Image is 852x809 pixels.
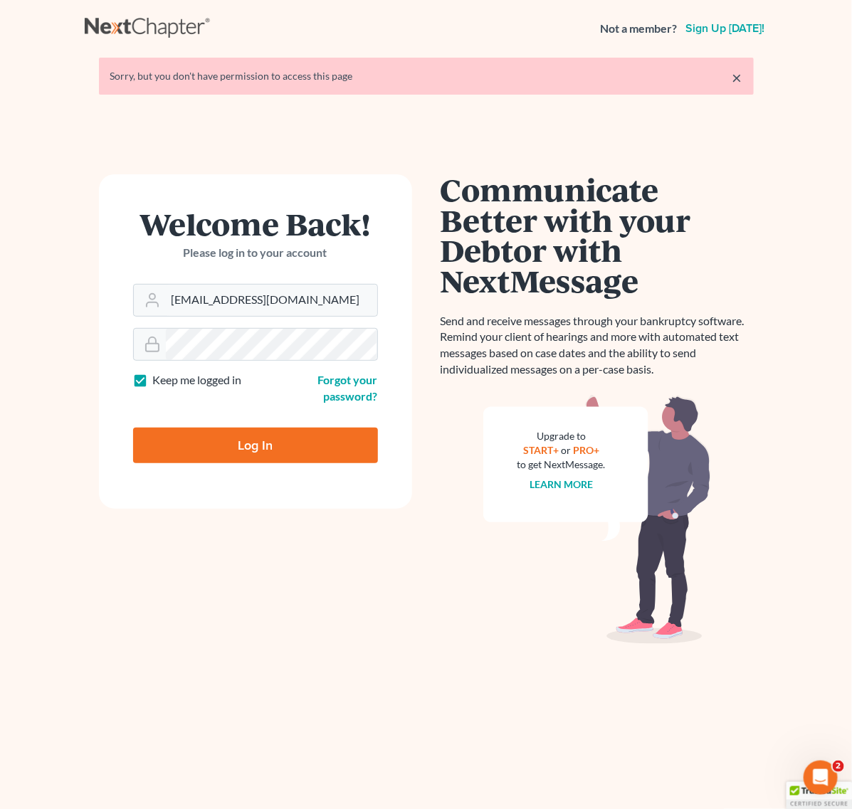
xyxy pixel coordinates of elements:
h1: Welcome Back! [133,208,378,239]
a: Forgot your password? [318,373,378,403]
a: START+ [523,444,559,456]
a: × [732,69,742,86]
div: to get NextMessage. [517,458,606,472]
iframe: Intercom live chat [804,761,838,795]
p: Please log in to your account [133,245,378,261]
span: 2 [833,761,844,772]
p: Send and receive messages through your bankruptcy software. Remind your client of hearings and mo... [441,313,754,378]
input: Log In [133,428,378,463]
div: Upgrade to [517,429,606,443]
div: Sorry, but you don't have permission to access this page [110,69,742,83]
img: nextmessage_bg-59042aed3d76b12b5cd301f8e5b87938c9018125f34e5fa2b7a6b67550977c72.svg [483,395,711,644]
div: TrustedSite Certified [787,782,852,809]
a: PRO+ [573,444,599,456]
span: or [561,444,571,456]
h1: Communicate Better with your Debtor with NextMessage [441,174,754,296]
input: Email Address [166,285,377,316]
label: Keep me logged in [153,372,242,388]
strong: Not a member? [601,21,678,37]
a: Sign up [DATE]! [683,23,768,34]
a: Learn more [530,478,593,490]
